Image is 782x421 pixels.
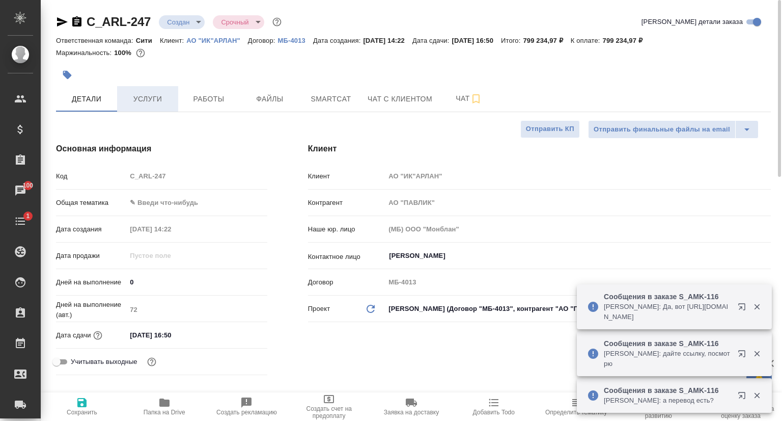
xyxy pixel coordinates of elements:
p: Проект [308,304,330,314]
button: Определить тематику [535,392,618,421]
button: Скопировать ссылку для ЯМессенджера [56,16,68,28]
button: Отправить финальные файлы на email [588,120,736,139]
input: Пустое поле [126,169,267,183]
span: Файлы [245,93,294,106]
input: Пустое поле [126,248,215,263]
a: 1 [3,208,38,234]
div: [PERSON_NAME] (Договор "МБ-4013", контрагент "АО "ПАВЛИК"") [385,300,771,318]
button: Закрыть [746,302,767,311]
button: Сохранить [41,392,123,421]
p: 799 234,97 ₽ [523,37,570,44]
a: 100 [3,178,38,203]
svg: Подписаться [470,93,482,105]
h4: Клиент [308,143,771,155]
span: Заявка на доставку [384,409,439,416]
span: Определить тематику [545,409,607,416]
span: Папка на Drive [144,409,185,416]
p: Договор [308,277,385,287]
input: ✎ Введи что-нибудь [126,275,267,290]
span: Учитывать выходные [71,357,137,367]
span: Работы [184,93,233,106]
span: Чат с клиентом [368,93,432,106]
button: Открыть в новой вкладке [732,297,756,321]
button: 0.00 RUB; [134,46,147,60]
p: Код [56,171,126,181]
div: ✎ Введи что-нибудь [130,198,255,208]
p: Клиент: [160,37,186,44]
div: split button [588,120,759,139]
p: 100% [114,49,134,57]
input: Пустое поле [126,302,267,317]
p: Договор: [248,37,278,44]
button: Добавить Todo [453,392,535,421]
button: Создать рекламацию [206,392,288,421]
button: Создать счет на предоплату [288,392,370,421]
p: Дата создания [56,224,126,234]
p: Сообщения в заказе S_AMK-116 [604,338,731,349]
a: МБ-4013 [278,36,313,44]
button: Папка на Drive [123,392,206,421]
p: Сообщения в заказе S_AMK-116 [604,292,731,302]
span: Отправить КП [526,123,574,135]
p: Маржинальность: [56,49,114,57]
button: Открыть в новой вкладке [732,385,756,410]
div: Создан [213,15,264,29]
p: Дата создания: [313,37,363,44]
button: Срочный [218,18,252,27]
div: Создан [159,15,205,29]
p: Наше юр. лицо [308,224,385,234]
span: Smartcat [306,93,355,106]
input: Пустое поле [126,222,215,236]
span: 100 [17,180,40,191]
input: Пустое поле [385,195,771,210]
button: Добавить тэг [56,64,78,86]
p: Дата сдачи [56,330,91,340]
span: Сохранить [67,409,97,416]
button: Закрыть [746,349,767,358]
span: Отправить финальные файлы на email [594,124,730,136]
span: Детали [62,93,111,106]
span: Добавить Todo [473,409,515,416]
button: Заявка на доставку [370,392,453,421]
span: Создать рекламацию [216,409,277,416]
p: [PERSON_NAME]: а перевод есть? [604,396,731,406]
p: Контрагент [308,198,385,208]
div: ✎ Введи что-нибудь [126,194,267,212]
input: ✎ Введи что-нибудь [126,328,215,343]
p: Дней на выполнение (авт.) [56,300,126,320]
button: Open [765,255,767,257]
p: Клиент [308,171,385,181]
p: [DATE] 16:50 [452,37,501,44]
span: Создать счет на предоплату [294,405,364,419]
span: Чат [444,92,493,105]
button: Доп статусы указывают на важность/срочность заказа [270,15,284,29]
h4: Основная информация [56,143,267,155]
a: C_ARL-247 [87,15,151,29]
a: АО "ИК"АРЛАН" [186,36,248,44]
button: Открыть в новой вкладке [732,344,756,368]
p: Итого: [501,37,523,44]
p: Дата сдачи: [412,37,452,44]
p: [PERSON_NAME]: Да, вот [URL][DOMAIN_NAME] [604,302,731,322]
p: Ответственная команда: [56,37,136,44]
span: Услуги [123,93,172,106]
p: Дней на выполнение [56,277,126,287]
input: Пустое поле [385,275,771,290]
p: Сообщения в заказе S_AMK-116 [604,385,731,396]
p: [PERSON_NAME]: дайте ссылку, посмотрю [604,349,731,369]
p: К оплате: [571,37,603,44]
span: 1 [20,211,36,221]
button: Выбери, если сб и вс нужно считать рабочими днями для выполнения заказа. [145,355,158,369]
p: МБ-4013 [278,37,313,44]
p: Общая тематика [56,198,126,208]
button: Скопировать ссылку [71,16,83,28]
input: Пустое поле [385,169,771,183]
p: 799 234,97 ₽ [603,37,650,44]
p: [DATE] 14:22 [363,37,412,44]
p: Контактное лицо [308,252,385,262]
span: [PERSON_NAME] детали заказа [641,17,743,27]
p: АО "ИК"АРЛАН" [186,37,248,44]
button: Если добавить услуги и заполнить их объемом, то дата рассчитается автоматически [91,329,104,342]
button: Создан [164,18,192,27]
button: Отправить КП [520,120,580,138]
